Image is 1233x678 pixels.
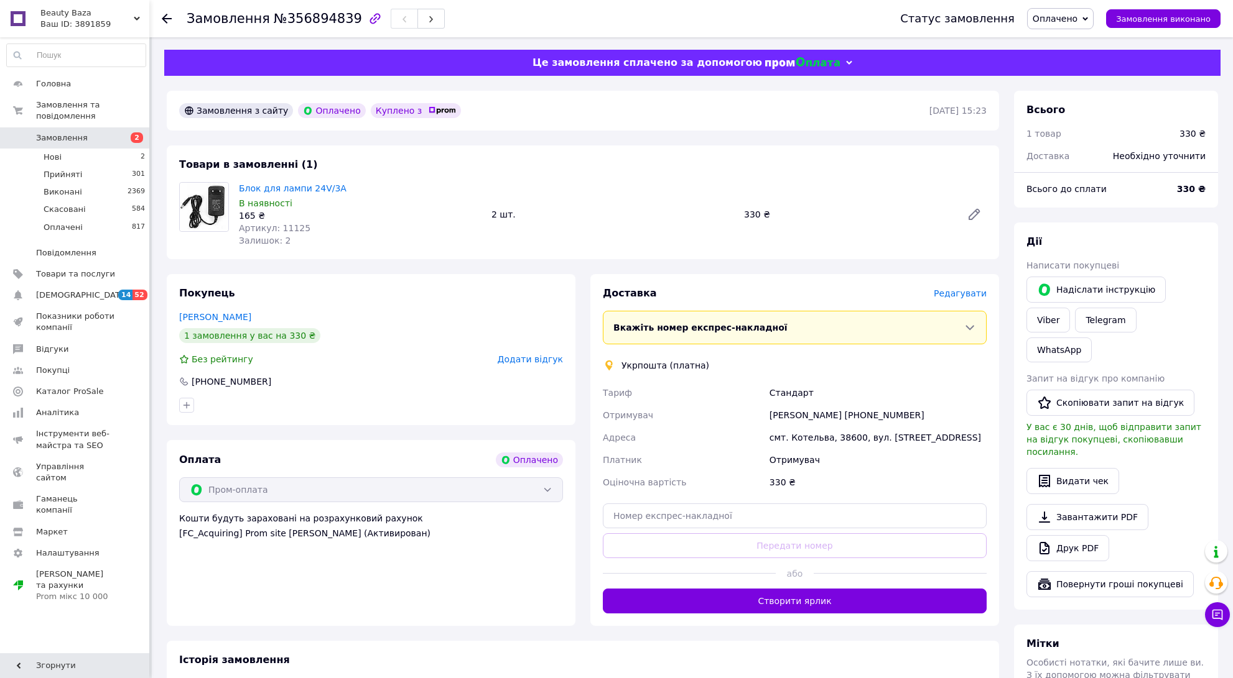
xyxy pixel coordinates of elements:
[1026,236,1042,247] span: Дії
[179,328,320,343] div: 1 замовлення у вас на 330 ₴
[533,57,762,68] span: Це замовлення сплачено за допомогою
[44,169,82,180] span: Прийняті
[1116,14,1211,24] span: Замовлення виконано
[179,287,235,299] span: Покупець
[498,354,563,364] span: Додати відгук
[1026,638,1059,649] span: Мітки
[1075,308,1136,332] a: Telegram
[179,103,293,118] div: Замовлення з сайту
[131,132,143,143] span: 2
[36,99,149,122] span: Замовлення та повідомлення
[36,132,88,144] span: Замовлення
[767,426,989,449] div: смт. Котельва, 38600, вул. [STREET_ADDRESS]
[36,268,115,280] span: Товари та послуги
[486,206,739,223] div: 2 шт.
[239,209,482,222] div: 165 ₴
[767,449,989,471] div: Отримувач
[429,107,456,114] img: prom
[36,591,115,602] div: Prom мікс 10 000
[776,567,814,580] span: або
[1026,260,1119,270] span: Написати покупцеві
[1026,422,1201,457] span: У вас є 30 днів, щоб відправити запит на відгук покупцеві, скопіювавши посилання.
[36,428,115,451] span: Інструменти веб-майстра та SEO
[1026,468,1119,494] button: Видати чек
[36,526,68,538] span: Маркет
[934,288,987,298] span: Редагувати
[36,290,128,301] span: [DEMOGRAPHIC_DATA]
[1026,373,1165,383] span: Запит на відгук про компанію
[132,204,145,215] span: 584
[1026,184,1107,194] span: Всього до сплати
[962,202,987,227] a: Редагувати
[44,186,82,198] span: Виконані
[1026,535,1109,561] a: Друк PDF
[36,344,68,355] span: Відгуки
[40,7,134,19] span: Beauty Baza
[36,493,115,516] span: Гаманець компанії
[603,287,657,299] span: Доставка
[1033,14,1077,24] span: Оплачено
[36,569,115,603] span: [PERSON_NAME] та рахунки
[187,11,270,26] span: Замовлення
[1026,129,1061,139] span: 1 товар
[36,78,71,89] span: Головна
[603,477,686,487] span: Оціночна вартість
[36,386,103,397] span: Каталог ProSale
[1205,602,1230,627] button: Чат з покупцем
[603,410,653,420] span: Отримувач
[765,57,840,69] img: evopay logo
[603,589,987,613] button: Створити ярлик
[179,312,251,322] a: [PERSON_NAME]
[239,223,310,233] span: Артикул: 11125
[603,433,636,442] span: Адреса
[371,103,462,118] div: Куплено з
[1105,142,1213,170] div: Необхідно уточнити
[132,169,145,180] span: 301
[36,365,70,376] span: Покупці
[36,311,115,333] span: Показники роботи компанії
[767,382,989,404] div: Стандарт
[179,158,318,170] span: Товари в замовленні (1)
[128,186,145,198] span: 2369
[162,12,172,25] div: Повернутися назад
[1026,151,1069,161] span: Доставка
[1026,104,1065,116] span: Всього
[239,236,291,245] span: Залишок: 2
[274,11,362,26] span: №356894839
[133,290,147,300] span: 52
[739,206,957,223] div: 330 ₴
[613,323,788,332] span: Вкажіть номер експрес-накладної
[36,461,115,483] span: Управління сайтом
[40,19,149,30] div: Ваш ID: 3891859
[44,222,83,233] span: Оплачені
[132,222,145,233] span: 817
[44,152,62,163] span: Нові
[603,388,632,398] span: Тариф
[179,454,221,465] span: Оплата
[496,452,563,467] div: Оплачено
[618,359,712,372] div: Укрпошта (платна)
[767,471,989,493] div: 330 ₴
[1106,9,1221,28] button: Замовлення виконано
[239,198,292,208] span: В наявності
[1177,184,1206,194] b: 330 ₴
[7,44,146,66] input: Пошук
[767,404,989,426] div: [PERSON_NAME] [PHONE_NUMBER]
[1026,277,1166,303] button: Надіслати інструкцію
[1026,308,1070,332] a: Viber
[190,375,272,388] div: [PHONE_NUMBER]
[179,527,563,539] div: [FC_Acquiring] Prom site [PERSON_NAME] (Активирован)
[929,106,987,116] time: [DATE] 15:23
[298,103,365,118] div: Оплачено
[603,455,642,465] span: Платник
[1026,390,1194,416] button: Скопіювати запит на відгук
[179,654,290,666] span: Історія замовлення
[239,183,347,193] a: Блок для лампи 24V/3A
[192,354,253,364] span: Без рейтингу
[141,152,145,163] span: 2
[1026,337,1092,362] a: WhatsApp
[1026,504,1148,530] a: Завантажити PDF
[118,290,133,300] span: 14
[1179,127,1206,140] div: 330 ₴
[179,512,563,539] div: Кошти будуть зараховані на розрахунковий рахунок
